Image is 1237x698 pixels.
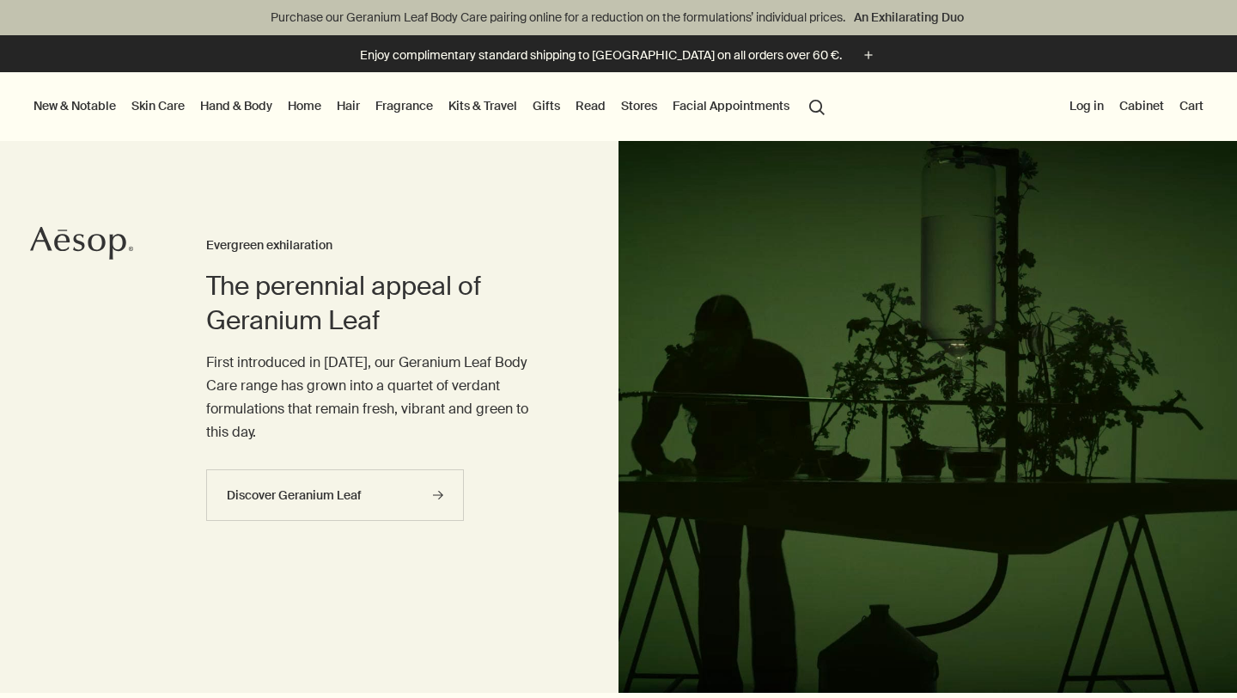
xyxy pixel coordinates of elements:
[1066,72,1207,141] nav: supplementary
[30,226,133,265] a: Aesop
[206,351,550,444] p: First introduced in [DATE], our Geranium Leaf Body Care range has grown into a quartet of verdant...
[669,95,793,117] a: Facial Appointments
[206,269,550,338] h2: The perennial appeal of Geranium Leaf
[1116,95,1167,117] a: Cabinet
[572,95,609,117] a: Read
[360,46,878,65] button: Enjoy complimentary standard shipping to [GEOGRAPHIC_DATA] on all orders over 60 €.
[445,95,521,117] a: Kits & Travel
[850,8,967,27] a: An Exhilarating Duo
[17,9,1220,27] p: Purchase our Geranium Leaf Body Care pairing online for a reduction on the formulations’ individu...
[1066,95,1107,117] button: Log in
[333,95,363,117] a: Hair
[618,95,661,117] button: Stores
[30,95,119,117] button: New & Notable
[529,95,564,117] a: Gifts
[206,236,550,256] h3: Evergreen exhilaration
[360,46,842,64] p: Enjoy complimentary standard shipping to [GEOGRAPHIC_DATA] on all orders over 60 €.
[1176,95,1207,117] button: Cart
[128,95,188,117] a: Skin Care
[372,95,436,117] a: Fragrance
[197,95,276,117] a: Hand & Body
[801,89,832,122] button: Open search
[284,95,325,117] a: Home
[30,72,832,141] nav: primary
[206,469,464,521] a: Discover Geranium Leaf
[30,226,133,260] svg: Aesop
